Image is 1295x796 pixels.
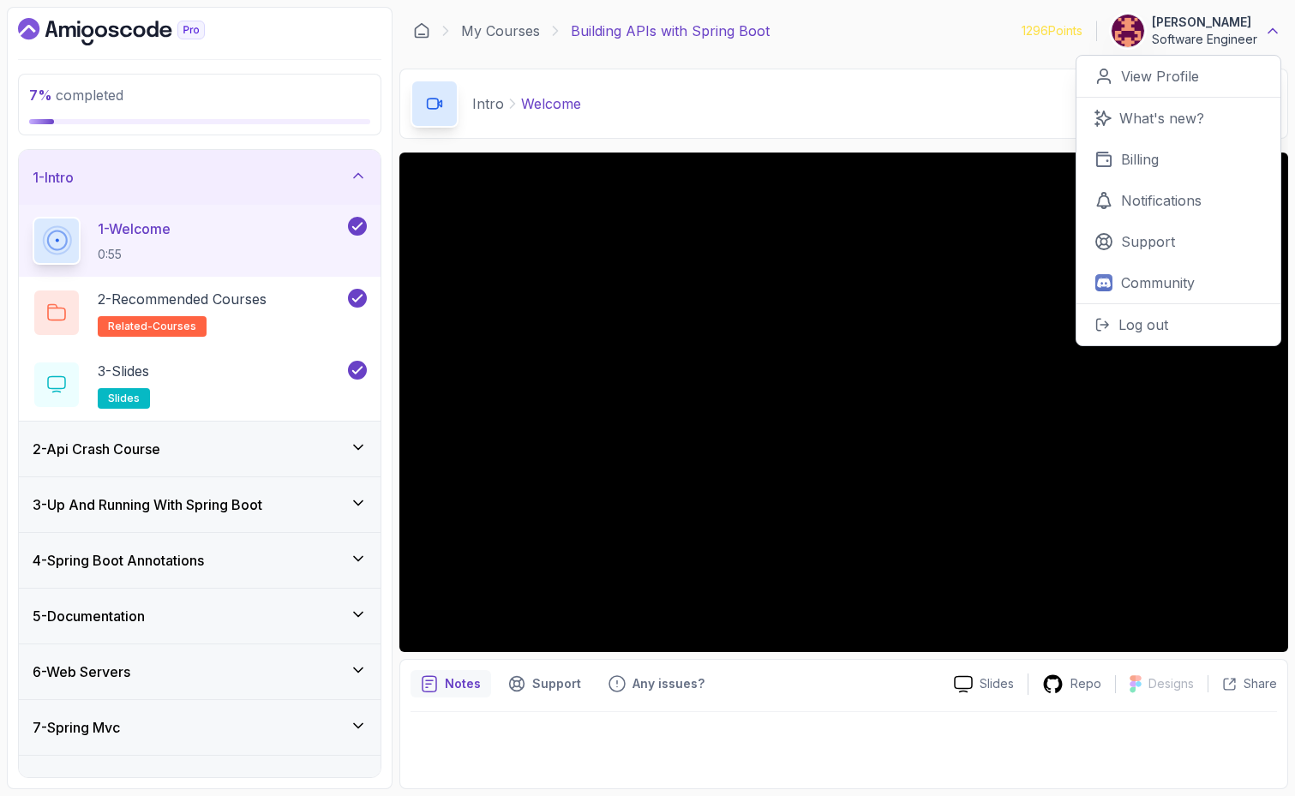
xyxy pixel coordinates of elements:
[472,93,504,114] p: Intro
[1121,149,1159,170] p: Billing
[33,773,77,793] h3: 8 - Json
[940,675,1028,693] a: Slides
[19,477,381,532] button: 3-Up And Running With Spring Boot
[19,533,381,588] button: 4-Spring Boot Annotations
[33,606,145,626] h3: 5 - Documentation
[1076,221,1280,262] a: Support
[33,289,367,337] button: 2-Recommended Coursesrelated-courses
[33,661,130,682] h3: 6 - Web Servers
[19,150,381,205] button: 1-Intro
[1121,272,1195,293] p: Community
[98,289,267,309] p: 2 - Recommended Courses
[33,717,120,738] h3: 7 - Spring Mvc
[399,153,1288,652] iframe: 1 - Hi
[33,439,160,459] h3: 2 - Api Crash Course
[411,670,491,697] button: notes button
[108,392,140,405] span: slides
[521,93,581,114] p: Welcome
[1121,66,1199,87] p: View Profile
[18,18,244,45] a: Dashboard
[33,217,367,265] button: 1-Welcome0:55
[1076,180,1280,221] a: Notifications
[1076,139,1280,180] a: Billing
[571,21,770,41] p: Building APIs with Spring Boot
[1076,56,1280,98] a: View Profile
[1112,15,1144,47] img: user profile image
[1111,14,1281,48] button: user profile image[PERSON_NAME]Software Engineer
[461,21,540,41] a: My Courses
[98,246,171,263] p: 0:55
[413,22,430,39] a: Dashboard
[598,670,715,697] button: Feedback button
[633,675,704,692] p: Any issues?
[980,675,1014,692] p: Slides
[1244,675,1277,692] p: Share
[1148,675,1194,692] p: Designs
[1152,31,1257,48] p: Software Engineer
[29,87,123,104] span: completed
[1076,98,1280,139] a: What's new?
[98,361,149,381] p: 3 - Slides
[498,670,591,697] button: Support button
[33,550,204,571] h3: 4 - Spring Boot Annotations
[1076,262,1280,303] a: Community
[19,422,381,476] button: 2-Api Crash Course
[1121,190,1202,211] p: Notifications
[29,87,52,104] span: 7 %
[445,675,481,692] p: Notes
[1076,303,1280,345] button: Log out
[33,167,74,188] h3: 1 - Intro
[1121,231,1175,252] p: Support
[1022,22,1082,39] p: 1296 Points
[1208,675,1277,692] button: Share
[1070,675,1101,692] p: Repo
[19,644,381,699] button: 6-Web Servers
[33,361,367,409] button: 3-Slidesslides
[108,320,196,333] span: related-courses
[1119,108,1204,129] p: What's new?
[532,675,581,692] p: Support
[19,700,381,755] button: 7-Spring Mvc
[98,218,171,239] p: 1 - Welcome
[33,494,262,515] h3: 3 - Up And Running With Spring Boot
[19,589,381,643] button: 5-Documentation
[1118,314,1168,335] p: Log out
[1152,14,1257,31] p: [PERSON_NAME]
[1028,673,1115,695] a: Repo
